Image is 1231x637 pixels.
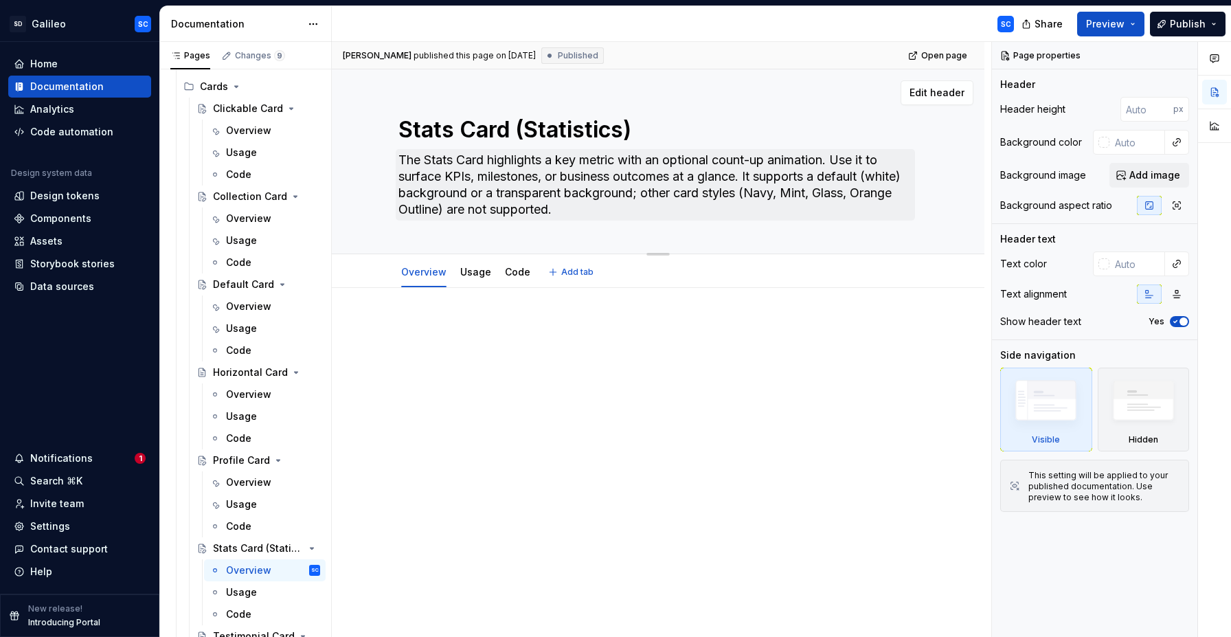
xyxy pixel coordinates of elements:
div: Storybook stories [30,257,115,271]
div: Documentation [30,80,104,93]
div: SC [138,19,148,30]
button: Share [1015,12,1072,36]
span: Edit header [910,86,964,100]
div: Text color [1000,257,1047,271]
div: Analytics [30,102,74,116]
a: Overview [401,266,447,278]
div: SC [311,563,319,577]
div: Background aspect ratio [1000,199,1112,212]
div: Background color [1000,135,1082,149]
a: Default Card [191,273,326,295]
div: Profile Card [213,454,270,467]
div: Overview [226,476,271,489]
button: Notifications1 [8,447,151,469]
a: Usage [204,581,326,603]
div: Visible [1032,434,1060,445]
div: Usage [226,322,257,335]
div: Show header text [1000,315,1081,328]
div: Code [226,607,251,621]
div: Overview [226,124,271,137]
div: Invite team [30,497,84,511]
div: Code [226,344,251,357]
a: Usage [460,266,491,278]
p: Introducing Portal [28,617,100,628]
textarea: The Stats Card highlights a key metric with an optional count-up animation. Use it to surface KPI... [396,149,915,221]
div: Overview [226,300,271,313]
div: Galileo [32,17,66,31]
div: Header [1000,78,1035,91]
span: Share [1035,17,1063,31]
textarea: Stats Card (Statistics) [396,113,915,146]
div: Collection Card [213,190,287,203]
button: Help [8,561,151,583]
div: Code [226,519,251,533]
a: Code [204,603,326,625]
a: Settings [8,515,151,537]
div: Help [30,565,52,579]
a: Open page [904,46,973,65]
div: Stats Card (Statistics) [213,541,304,555]
div: Cards [200,80,228,93]
span: Open page [921,50,967,61]
label: Yes [1149,316,1164,327]
div: Notifications [30,451,93,465]
div: Overview [226,563,271,577]
a: Overview [204,120,326,142]
a: Horizontal Card [191,361,326,383]
button: Edit header [901,80,973,105]
a: Documentation [8,76,151,98]
div: Settings [30,519,70,533]
a: Stats Card (Statistics) [191,537,326,559]
div: Hidden [1129,434,1158,445]
a: Home [8,53,151,75]
a: Overview [204,383,326,405]
span: Published [558,50,598,61]
a: Usage [204,493,326,515]
a: Code automation [8,121,151,143]
div: Usage [226,585,257,599]
div: Background image [1000,168,1086,182]
a: Usage [204,405,326,427]
a: Data sources [8,276,151,298]
div: Visible [1000,368,1092,451]
a: Code [204,252,326,273]
div: SC [1001,19,1011,30]
div: Design system data [11,168,92,179]
div: Header height [1000,102,1065,116]
div: Text alignment [1000,287,1067,301]
a: Assets [8,230,151,252]
a: Overview [204,471,326,493]
div: Code [226,168,251,181]
a: Design tokens [8,185,151,207]
button: Add image [1109,163,1189,188]
a: Code [204,515,326,537]
button: Publish [1150,12,1226,36]
a: Code [204,164,326,186]
a: Clickable Card [191,98,326,120]
div: Changes [235,50,285,61]
div: Contact support [30,542,108,556]
div: Hidden [1098,368,1190,451]
div: Side navigation [1000,348,1076,362]
a: Collection Card [191,186,326,208]
div: Assets [30,234,63,248]
div: Data sources [30,280,94,293]
button: SDGalileoSC [3,9,157,38]
button: Search ⌘K [8,470,151,492]
div: Cards [178,76,326,98]
div: Design tokens [30,189,100,203]
span: 1 [135,453,146,464]
a: Profile Card [191,449,326,471]
a: OverviewSC [204,559,326,581]
div: published this page on [DATE] [414,50,536,61]
div: Home [30,57,58,71]
div: Documentation [171,17,301,31]
a: Overview [204,295,326,317]
div: Usage [226,146,257,159]
a: Code [505,266,530,278]
a: Components [8,208,151,230]
div: Overview [226,388,271,401]
div: Code automation [30,125,113,139]
div: This setting will be applied to your published documentation. Use preview to see how it looks. [1028,470,1180,503]
a: Usage [204,142,326,164]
